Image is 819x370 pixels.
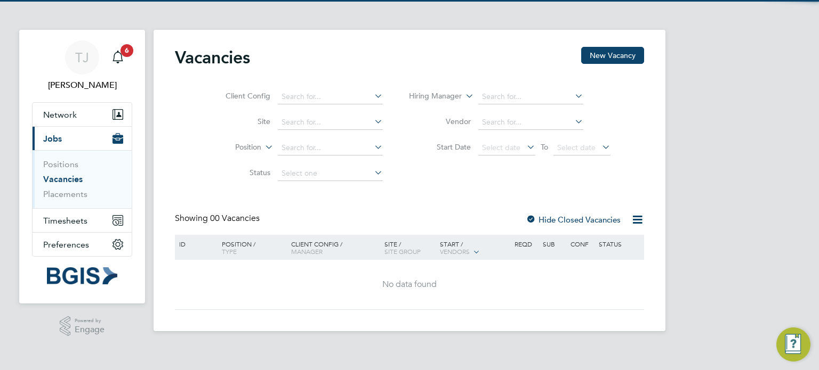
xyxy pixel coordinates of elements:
div: Jobs [33,150,132,208]
span: Jobs [43,134,62,144]
input: Select one [278,166,383,181]
h2: Vacancies [175,47,250,68]
label: Vendor [409,117,471,126]
a: Vacancies [43,174,83,184]
div: Reqd [512,235,540,253]
label: Site [209,117,270,126]
label: Hide Closed Vacancies [526,215,621,225]
span: Select date [557,143,596,152]
span: 00 Vacancies [210,213,260,224]
span: TJ [75,51,89,64]
span: 6 [121,44,133,57]
span: Type [222,247,237,256]
span: Preferences [43,240,89,250]
div: Showing [175,213,262,224]
button: Jobs [33,127,132,150]
span: Site Group [384,247,421,256]
button: New Vacancy [581,47,644,64]
input: Search for... [478,89,583,104]
label: Client Config [209,91,270,101]
div: ID [176,235,214,253]
button: Preferences [33,233,132,256]
span: To [537,140,551,154]
div: No data found [176,279,643,290]
div: Position / [214,235,288,260]
input: Search for... [278,89,383,104]
span: Powered by [75,316,105,325]
nav: Main navigation [19,30,145,303]
input: Search for... [278,115,383,130]
a: Positions [43,159,78,169]
button: Timesheets [33,209,132,232]
label: Hiring Manager [400,91,462,102]
div: Status [596,235,643,253]
span: Manager [291,247,323,256]
div: Start / [437,235,512,261]
div: Client Config / [288,235,382,260]
button: Engage Resource Center [776,327,810,361]
label: Start Date [409,142,471,152]
a: Placements [43,189,87,199]
span: Engage [75,325,105,334]
a: Go to home page [32,267,132,284]
input: Search for... [278,141,383,155]
div: Conf [568,235,596,253]
input: Search for... [478,115,583,130]
img: bgis-logo-retina.png [47,267,117,284]
span: Vendors [440,247,470,256]
div: Site / [382,235,438,260]
a: 6 [107,40,129,75]
span: Network [43,110,77,120]
span: Timesheets [43,216,87,226]
div: Sub [540,235,568,253]
a: Powered byEngage [60,316,105,336]
label: Status [209,168,270,177]
a: TJ[PERSON_NAME] [32,40,132,92]
span: Taz Jithan [32,79,132,92]
label: Position [200,142,261,153]
span: Select date [482,143,520,152]
button: Network [33,103,132,126]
